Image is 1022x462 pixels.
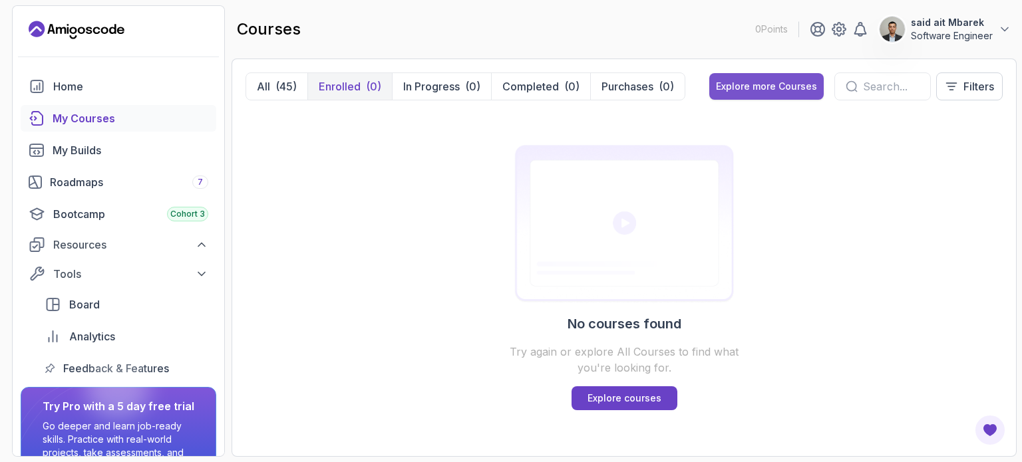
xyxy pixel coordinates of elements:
button: Tools [21,262,216,286]
div: Home [53,78,208,94]
div: My Courses [53,110,208,126]
a: builds [21,137,216,164]
a: Landing page [29,19,124,41]
button: In Progress(0) [392,73,491,100]
span: Analytics [69,328,115,344]
img: Certificates empty-state [496,144,752,304]
a: Explore courses [572,386,677,410]
p: Software Engineer [911,29,993,43]
button: Filters [936,72,1003,100]
a: analytics [37,323,216,350]
div: Bootcamp [53,206,208,222]
button: Completed(0) [491,73,590,100]
div: Roadmaps [50,174,208,190]
input: Search... [863,78,920,94]
div: Tools [53,266,208,282]
span: Feedback & Features [63,360,169,376]
p: Filters [963,78,994,94]
a: board [37,291,216,318]
div: (0) [366,78,381,94]
span: 7 [198,177,203,187]
button: Enrolled(0) [307,73,392,100]
p: Enrolled [319,78,361,94]
div: Resources [53,237,208,253]
div: (45) [275,78,297,94]
p: Explore courses [588,392,661,405]
img: user profile image [880,17,905,42]
button: Purchases(0) [590,73,685,100]
div: (0) [564,78,580,94]
a: bootcamp [21,201,216,227]
div: (0) [659,78,674,94]
p: Try again or explore All Courses to find what you're looking for. [496,344,752,376]
h2: No courses found [568,314,681,333]
div: Explore more Courses [716,80,817,93]
button: Explore more Courses [709,73,824,100]
span: Cohort 3 [170,209,205,219]
p: All [257,78,270,94]
p: Completed [502,78,559,94]
button: user profile imagesaid ait MbarekSoftware Engineer [879,16,1011,43]
p: said ait Mbarek [911,16,993,29]
p: 0 Points [755,23,788,36]
p: In Progress [403,78,460,94]
p: Purchases [601,78,653,94]
a: roadmaps [21,169,216,195]
span: Board [69,296,100,312]
a: courses [21,105,216,132]
h2: courses [237,19,301,40]
button: Open Feedback Button [974,414,1006,446]
a: home [21,73,216,100]
div: My Builds [53,142,208,158]
button: Resources [21,233,216,257]
a: feedback [37,355,216,382]
div: (0) [465,78,480,94]
button: All(45) [246,73,307,100]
